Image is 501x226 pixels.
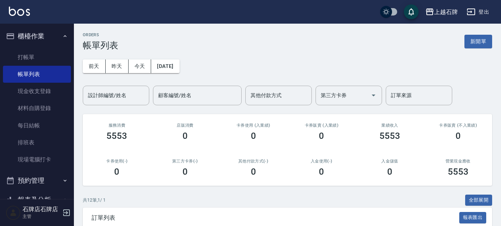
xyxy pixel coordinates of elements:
h2: 卡券使用(-) [92,159,142,164]
button: 前天 [83,59,106,73]
h5: 石牌店石牌店 [23,206,60,213]
h2: 入金使用(-) [296,159,347,164]
h2: 卡券販賣 (入業績) [296,123,347,128]
h3: 0 [114,167,119,177]
h2: 入金儲值 [365,159,415,164]
h3: 服務消費 [92,123,142,128]
button: 報表匯出 [459,212,487,223]
h2: 業績收入 [365,123,415,128]
a: 新開單 [464,38,492,45]
a: 報表匯出 [459,214,487,221]
button: Open [368,89,379,101]
button: 預約管理 [3,171,71,190]
button: 報表及分析 [3,190,71,209]
h3: 0 [319,167,324,177]
h2: 第三方卡券(-) [160,159,211,164]
h2: 營業現金應收 [433,159,483,164]
a: 現場電腦打卡 [3,151,71,168]
a: 材料自購登錄 [3,100,71,117]
a: 排班表 [3,134,71,151]
button: 登出 [464,5,492,19]
h2: 卡券販賣 (不入業績) [433,123,483,128]
h3: 帳單列表 [83,40,118,51]
h3: 0 [456,131,461,141]
p: 共 12 筆, 1 / 1 [83,197,106,203]
p: 主管 [23,213,60,220]
button: save [404,4,419,19]
a: 現金收支登錄 [3,83,71,100]
a: 每日結帳 [3,117,71,134]
h2: 卡券使用 (入業績) [228,123,279,128]
h3: 0 [319,131,324,141]
div: 上越石牌 [434,7,458,17]
h2: 店販消費 [160,123,211,128]
h3: 5553 [448,167,468,177]
h3: 0 [251,167,256,177]
button: 新開單 [464,35,492,48]
button: [DATE] [151,59,179,73]
a: 帳單列表 [3,66,71,83]
a: 打帳單 [3,49,71,66]
img: Logo [9,7,30,16]
h3: 5553 [106,131,127,141]
h2: 其他付款方式(-) [228,159,279,164]
h3: 5553 [379,131,400,141]
button: 上越石牌 [422,4,461,20]
h3: 0 [251,131,256,141]
button: 今天 [129,59,151,73]
h3: 0 [387,167,392,177]
button: 櫃檯作業 [3,27,71,46]
img: Person [6,205,21,220]
span: 訂單列表 [92,214,459,222]
h2: ORDERS [83,32,118,37]
h3: 0 [183,167,188,177]
button: 全部展開 [465,195,493,206]
h3: 0 [183,131,188,141]
button: 昨天 [106,59,129,73]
